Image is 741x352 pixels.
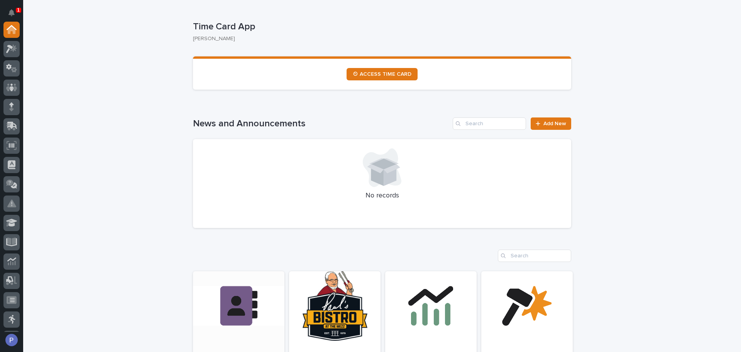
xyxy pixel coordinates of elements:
[193,21,568,32] p: Time Card App
[193,118,450,129] h1: News and Announcements
[202,192,562,200] p: No records
[10,9,20,22] div: Notifications1
[3,332,20,348] button: users-avatar
[353,71,411,77] span: ⏲ ACCESS TIME CARD
[531,117,571,130] a: Add New
[498,250,571,262] input: Search
[453,117,526,130] input: Search
[193,36,565,42] p: [PERSON_NAME]
[347,68,418,80] a: ⏲ ACCESS TIME CARD
[543,121,566,126] span: Add New
[3,5,20,21] button: Notifications
[17,7,20,13] p: 1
